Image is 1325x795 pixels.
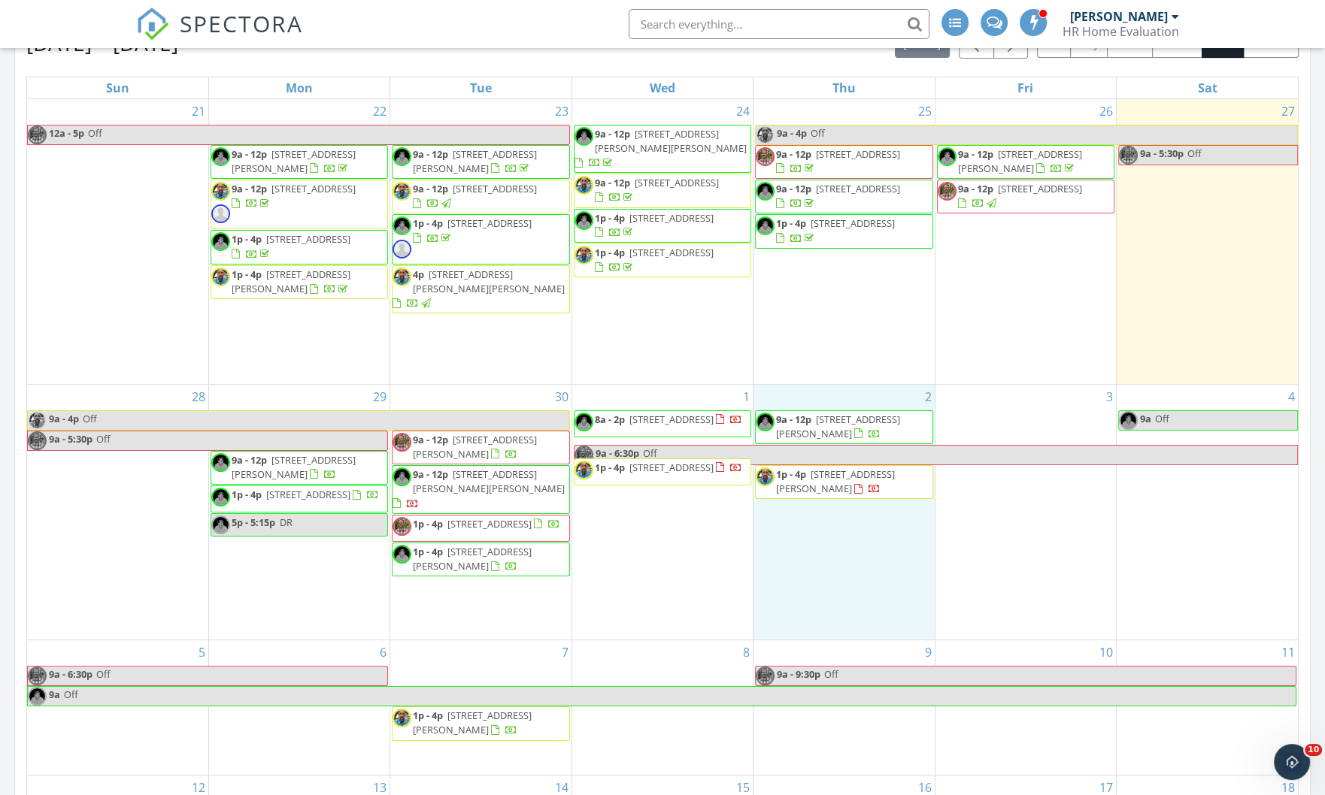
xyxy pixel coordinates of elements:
[755,465,932,499] a: 1p - 4p [STREET_ADDRESS][PERSON_NAME]
[755,145,932,179] a: 9a - 12p [STREET_ADDRESS]
[280,515,293,529] span: DR
[208,99,390,385] td: Go to September 22, 2025
[413,467,448,481] span: 9a - 12p
[829,77,859,98] a: Thursday
[413,182,448,195] span: 9a - 12p
[48,431,93,450] span: 9a - 5:30p
[413,147,537,175] span: [STREET_ADDRESS][PERSON_NAME]
[453,182,537,195] span: [STREET_ADDRESS]
[27,384,208,639] td: Go to September 28, 2025
[377,640,390,664] a: Go to October 6, 2025
[283,77,316,98] a: Monday
[935,99,1116,385] td: Go to September 26, 2025
[232,453,356,481] span: [STREET_ADDRESS][PERSON_NAME]
[392,265,569,314] a: 4p [STREET_ADDRESS][PERSON_NAME][PERSON_NAME]
[83,412,97,425] span: Off
[393,147,411,166] img: kevin2.jpg
[776,216,806,230] span: 1p - 4p
[467,77,495,98] a: Tuesday
[392,465,569,514] a: 9a - 12p [STREET_ADDRESS][PERSON_NAME][PERSON_NAME]
[447,216,532,230] span: [STREET_ADDRESS]
[559,640,572,664] a: Go to October 7, 2025
[776,147,900,175] a: 9a - 12p [STREET_ADDRESS]
[211,182,230,201] img: ae222348fbcb45ba84b7efb8d6de56d3.jpeg
[1187,147,1202,160] span: Off
[211,145,388,179] a: 9a - 12p [STREET_ADDRESS][PERSON_NAME]
[935,640,1116,775] td: Go to October 10, 2025
[629,9,929,39] input: Search everything...
[756,467,775,486] img: ae222348fbcb45ba84b7efb8d6de56d3.jpeg
[552,99,572,123] a: Go to September 23, 2025
[756,125,775,144] img: ae222348fbcb45ba84b7efb8d6de56d3.jpeg
[935,384,1116,639] td: Go to October 3, 2025
[413,517,443,531] span: 1p - 4p
[392,214,569,264] a: 1p - 4p [STREET_ADDRESS]
[393,216,411,235] img: kevin2.jpg
[392,145,569,179] a: 9a - 12p [STREET_ADDRESS][PERSON_NAME]
[755,214,932,248] a: 1p - 4p [STREET_ADDRESS]
[180,8,303,39] span: SPECTORA
[922,640,935,664] a: Go to October 9, 2025
[266,232,350,246] span: [STREET_ADDRESS]
[232,453,356,481] a: 9a - 12p [STREET_ADDRESS][PERSON_NAME]
[48,411,80,430] span: 9a - 4p
[413,517,560,531] a: 1p - 4p [STREET_ADDRESS]
[232,268,350,295] span: [STREET_ADDRESS][PERSON_NAME]
[208,640,390,775] td: Go to October 6, 2025
[28,667,47,685] img: 89b15ffe34784158afa4e9e98aee1ba3.jpeg
[937,145,1114,179] a: 9a - 12p [STREET_ADDRESS][PERSON_NAME]
[48,687,61,706] span: 9a
[393,545,411,564] img: kevin2.jpg
[393,433,411,452] img: 89b15ffe34784158afa4e9e98aee1ba3.jpeg
[393,268,411,286] img: ae222348fbcb45ba84b7efb8d6de56d3.jpeg
[232,147,356,175] a: 9a - 12p [STREET_ADDRESS][PERSON_NAME]
[740,640,753,664] a: Go to October 8, 2025
[393,240,411,258] img: default-user-f0147aede5fd5fa78ca7ade42f37bd4542148d508eef1c3d3ea960f66861d68b.jpg
[211,204,230,223] img: default-user-f0147aede5fd5fa78ca7ade42f37bd4542148d508eef1c3d3ea960f66861d68b.jpg
[211,265,388,299] a: 1p - 4p [STREET_ADDRESS][PERSON_NAME]
[1070,9,1168,24] div: [PERSON_NAME]
[575,413,593,431] img: kevin2.jpg
[271,182,356,195] span: [STREET_ADDRESS]
[232,147,267,161] span: 9a - 12p
[413,216,443,230] span: 1p - 4p
[595,246,625,259] span: 1p - 4p
[776,413,900,440] a: 9a - 12p [STREET_ADDRESS][PERSON_NAME]
[958,147,1082,175] a: 9a - 12p [STREET_ADDRESS][PERSON_NAME]
[574,458,751,485] a: 1p - 4p [STREET_ADDRESS]
[776,467,895,495] span: [STREET_ADDRESS][PERSON_NAME]
[776,216,895,244] a: 1p - 4p [STREET_ADDRESS]
[776,413,900,440] span: [STREET_ADDRESS][PERSON_NAME]
[595,176,719,204] a: 9a - 12p [STREET_ADDRESS]
[413,268,565,295] span: [STREET_ADDRESS][PERSON_NAME][PERSON_NAME]
[629,246,714,259] span: [STREET_ADDRESS]
[1063,24,1179,39] div: HR Home Evaluation
[776,467,806,481] span: 1p - 4p
[1274,744,1310,780] iframe: Intercom live chat
[938,147,957,166] img: kevin2.jpg
[413,433,537,461] span: [STREET_ADDRESS][PERSON_NAME]
[232,232,350,260] a: 1p - 4p [STREET_ADDRESS]
[816,182,900,195] span: [STREET_ADDRESS]
[574,410,751,437] a: 8a - 2p [STREET_ADDRESS]
[413,268,424,281] span: 4p
[413,147,448,161] span: 9a - 12p
[574,243,751,277] a: 1p - 4p [STREET_ADDRESS]
[575,246,593,264] img: ae222348fbcb45ba84b7efb8d6de56d3.jpeg
[392,431,569,464] a: 9a - 12p [STREET_ADDRESS][PERSON_NAME]
[208,384,390,639] td: Go to September 29, 2025
[629,211,714,225] span: [STREET_ADDRESS]
[756,216,775,235] img: kevin2.jpg
[958,182,1082,210] a: 9a - 12p [STREET_ADDRESS]
[64,688,78,701] span: Off
[447,517,532,531] span: [STREET_ADDRESS]
[392,515,569,542] a: 1p - 4p [STREET_ADDRESS]
[28,125,47,144] img: 89b15ffe34784158afa4e9e98aee1ba3.jpeg
[1305,744,1322,756] span: 10
[756,667,775,685] img: 89b15ffe34784158afa4e9e98aee1ba3.jpeg
[575,176,593,195] img: ae222348fbcb45ba84b7efb8d6de56d3.jpeg
[756,413,775,431] img: kevin2.jpg
[595,211,625,225] span: 1p - 4p
[643,446,657,460] span: Off
[413,147,537,175] a: 9a - 12p [STREET_ADDRESS][PERSON_NAME]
